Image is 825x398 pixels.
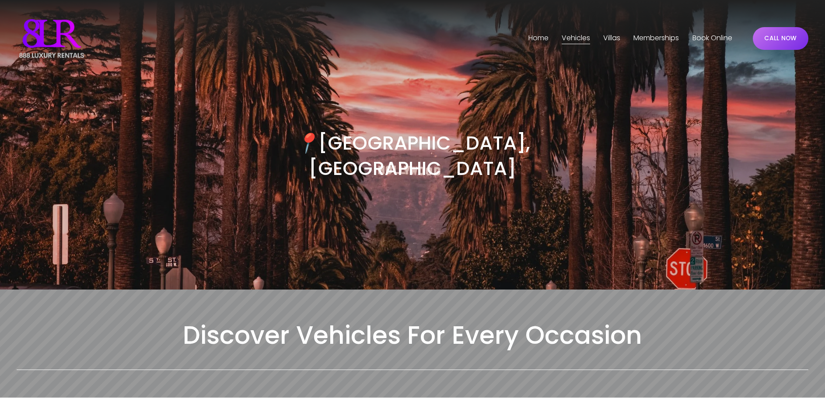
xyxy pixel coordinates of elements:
a: folder dropdown [603,31,620,45]
a: Memberships [633,31,679,45]
a: Book Online [692,31,732,45]
a: CALL NOW [753,27,809,50]
h2: Discover Vehicles For Every Occasion [17,319,809,352]
em: 📍 [295,130,318,156]
span: Vehicles [562,32,590,45]
h3: [GEOGRAPHIC_DATA], [GEOGRAPHIC_DATA] [214,131,610,181]
a: folder dropdown [562,31,590,45]
a: Home [528,31,549,45]
img: Luxury Car &amp; Home Rentals For Every Occasion [17,17,87,60]
span: Villas [603,32,620,45]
